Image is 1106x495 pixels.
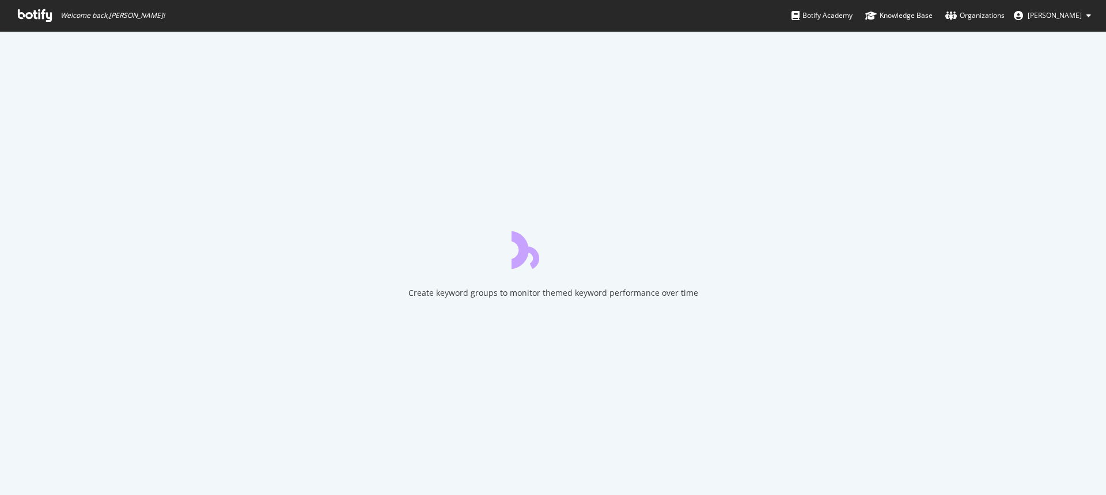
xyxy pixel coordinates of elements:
[865,10,933,21] div: Knowledge Base
[408,287,698,299] div: Create keyword groups to monitor themed keyword performance over time
[512,227,594,269] div: animation
[60,11,165,20] span: Welcome back, [PERSON_NAME] !
[1028,10,1082,20] span: Kruse Andreas
[945,10,1005,21] div: Organizations
[1005,6,1100,25] button: [PERSON_NAME]
[791,10,853,21] div: Botify Academy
